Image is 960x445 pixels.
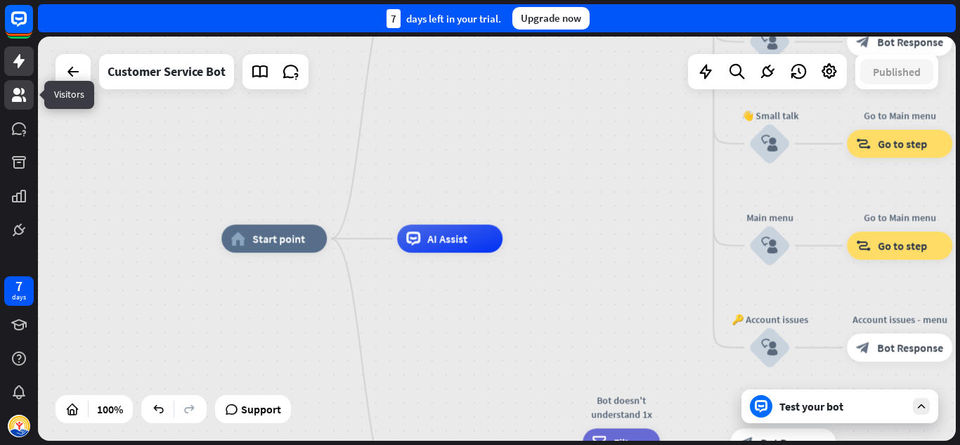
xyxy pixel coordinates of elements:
div: 7 [15,280,22,292]
div: Upgrade now [512,7,590,30]
span: Start point [252,232,305,246]
div: Customer Service Bot [108,54,226,89]
div: days [12,292,26,302]
a: 7 days [4,276,34,306]
span: AI Assist [427,232,467,246]
div: Bot doesn't understand 1x [572,394,670,422]
div: 7 [387,9,401,28]
i: home_2 [231,232,245,246]
div: 100% [93,398,127,420]
span: Support [241,398,281,420]
div: days left in your trial. [387,9,501,28]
